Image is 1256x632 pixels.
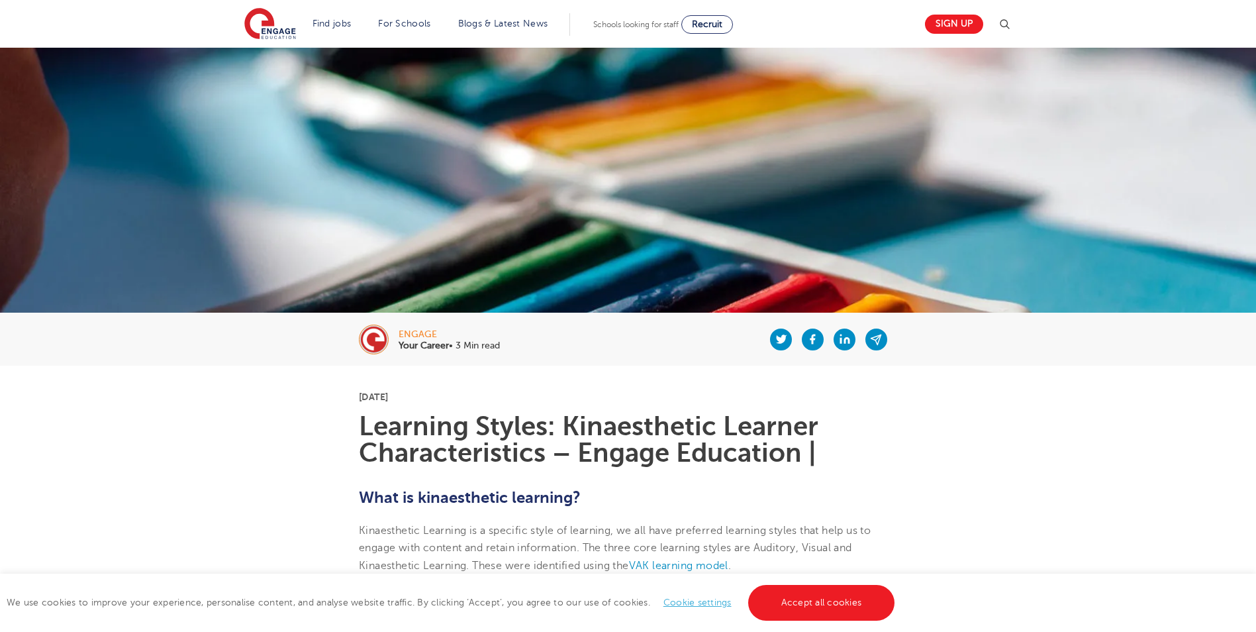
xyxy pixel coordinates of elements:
[359,525,871,572] span: Kinaesthetic Learning is a specific style of learning, we all have preferred learning styles that...
[7,598,898,607] span: We use cookies to improve your experience, personalise content, and analyse website traffic. By c...
[681,15,733,34] a: Recruit
[399,330,500,339] div: engage
[629,560,728,572] a: VAK learning model
[378,19,430,28] a: For Schools
[313,19,352,28] a: Find jobs
[359,392,897,401] p: [DATE]
[692,19,722,29] span: Recruit
[925,15,983,34] a: Sign up
[472,560,628,572] span: These were identified using the
[593,20,679,29] span: Schools looking for staff
[458,19,548,28] a: Blogs & Latest News
[399,341,500,350] p: • 3 Min read
[399,341,449,350] b: Your Career
[244,8,296,41] img: Engage Education
[663,598,732,607] a: Cookie settings
[359,413,897,466] h1: Learning Styles: Kinaesthetic Learner Characteristics – Engage Education |
[359,486,897,509] h2: What is kinaesthetic learning?
[728,560,731,572] span: .
[748,585,895,621] a: Accept all cookies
